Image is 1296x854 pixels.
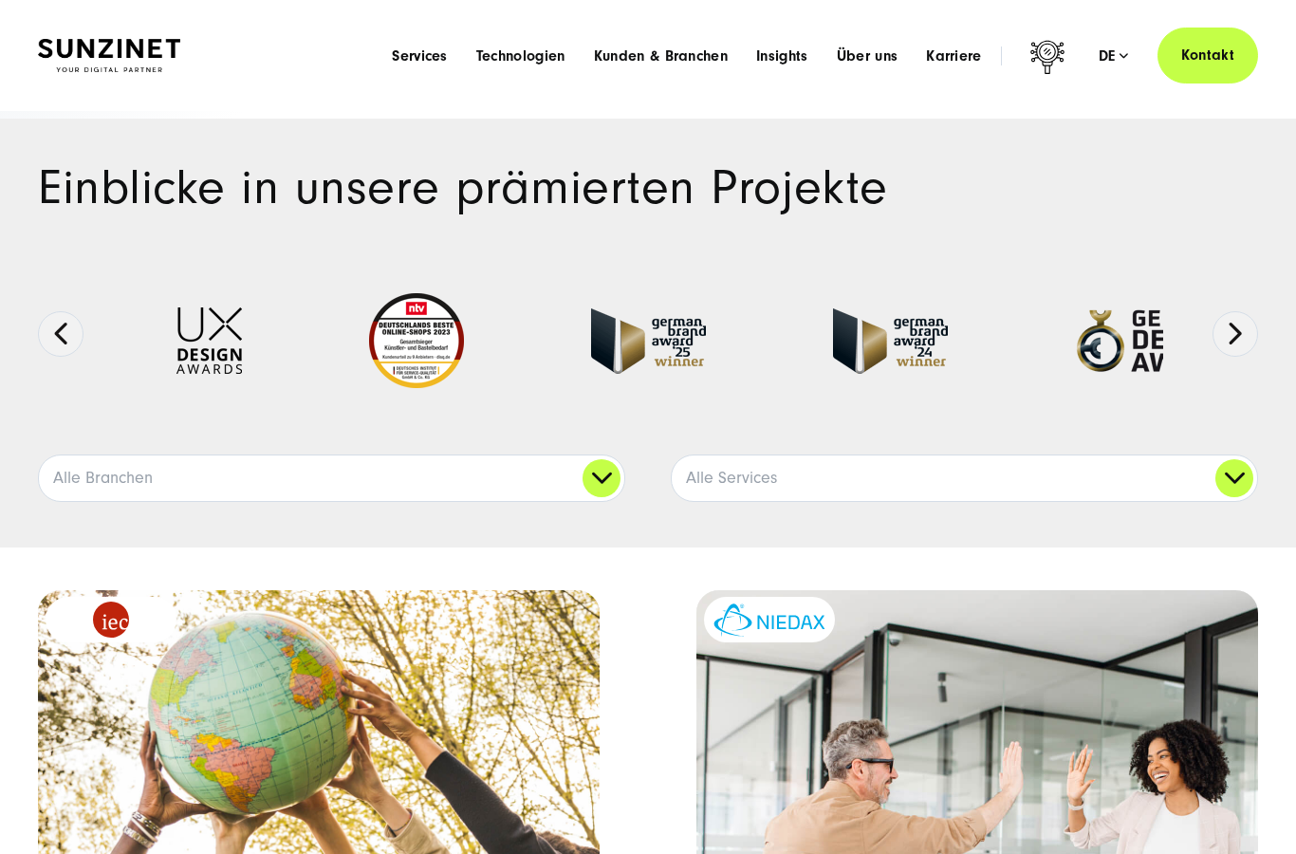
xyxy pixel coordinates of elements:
[591,308,706,374] img: German Brand Award winner 2025 - Full Service Digital Agentur SUNZINET
[93,602,129,638] img: logo_IEC
[369,293,464,388] img: Deutschlands beste Online Shops 2023 - boesner - Kunde - SUNZINET
[756,46,808,65] a: Insights
[1213,311,1258,357] button: Next
[594,46,728,65] a: Kunden & Branchen
[837,46,898,65] a: Über uns
[476,46,565,65] a: Technologien
[926,46,982,65] a: Karriere
[1075,308,1231,374] img: German-Design-Award - fullservice digital agentur SUNZINET
[176,307,242,374] img: UX-Design-Awards - fullservice digital agentur SUNZINET
[39,455,624,501] a: Alle Branchen
[1099,46,1129,65] div: de
[38,164,1258,212] h1: Einblicke in unsere prämierten Projekte
[672,455,1257,501] a: Alle Services
[713,603,825,637] img: niedax-logo
[392,46,448,65] a: Services
[833,308,948,374] img: German-Brand-Award - fullservice digital agentur SUNZINET
[1157,28,1258,84] a: Kontakt
[38,311,83,357] button: Previous
[38,39,180,72] img: SUNZINET Full Service Digital Agentur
